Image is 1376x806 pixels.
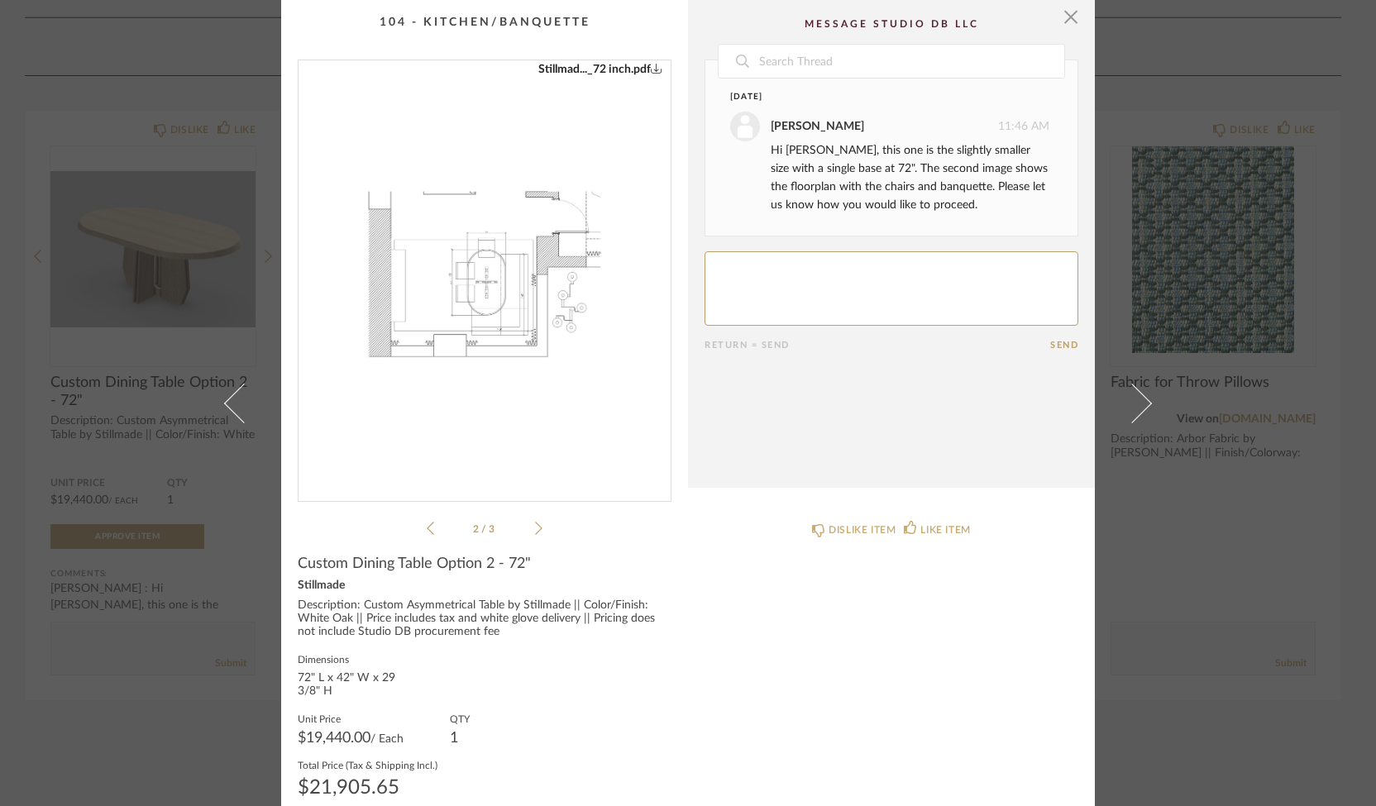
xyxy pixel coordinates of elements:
[757,45,1064,78] input: Search Thread
[450,732,470,745] div: 1
[473,524,481,534] span: 2
[298,672,397,699] div: 72" L x 42" W x 29 3/8" H
[489,524,497,534] span: 3
[481,524,489,534] span: /
[1050,340,1078,351] button: Send
[370,733,404,745] span: / Each
[705,340,1050,351] div: Return = Send
[829,522,896,538] div: DISLIKE ITEM
[298,731,370,746] span: $19,440.00
[298,579,671,593] div: Stillmade
[298,599,671,639] div: Description: Custom Asymmetrical Table by Stillmade || Color/Finish: White Oak || Price includes ...
[298,778,437,798] div: $21,905.65
[298,758,437,771] label: Total Price (Tax & Shipping Incl.)
[538,60,662,79] a: Stillmad..._72 inch.pdf
[299,60,671,488] div: 1
[298,652,397,665] label: Dimensions
[298,712,404,725] label: Unit Price
[730,112,1049,141] div: 11:46 AM
[298,555,531,573] span: Custom Dining Table Option 2 - 72"
[771,117,864,136] div: [PERSON_NAME]
[920,522,970,538] div: LIKE ITEM
[299,60,671,488] img: 090a0d5c-4774-4ee6-84a2-afa072898062_1000x1000.jpg
[450,712,470,725] label: QTY
[771,141,1049,214] div: Hi [PERSON_NAME], this one is the slightly smaller size with a single base at 72". The second ima...
[730,91,1019,103] div: [DATE]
